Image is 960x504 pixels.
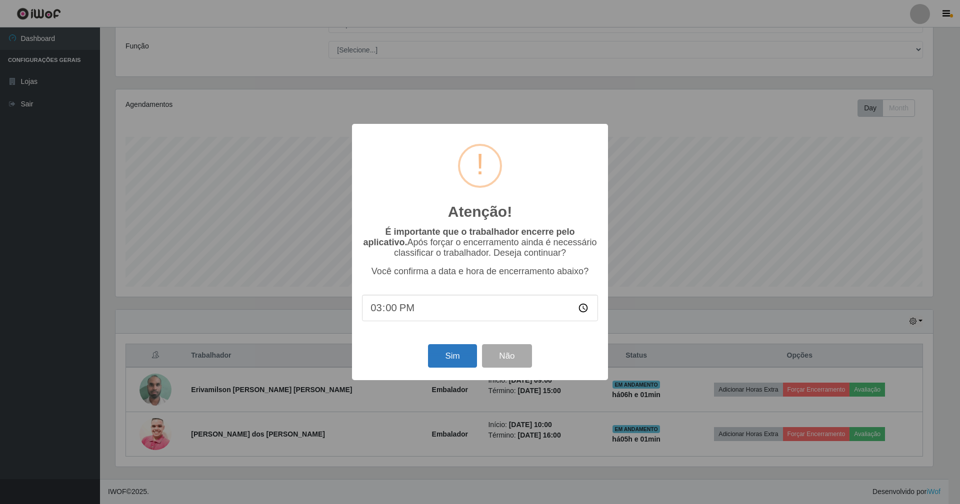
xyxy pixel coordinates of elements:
p: Você confirma a data e hora de encerramento abaixo? [362,266,598,277]
b: É importante que o trabalhador encerre pelo aplicativo. [363,227,574,247]
button: Sim [428,344,476,368]
h2: Atenção! [448,203,512,221]
p: Após forçar o encerramento ainda é necessário classificar o trabalhador. Deseja continuar? [362,227,598,258]
button: Não [482,344,531,368]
